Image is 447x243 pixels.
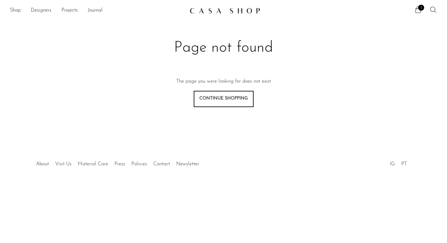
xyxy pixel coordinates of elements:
a: Journal [88,7,103,15]
a: Contact [153,162,170,167]
ul: Quick links [33,157,202,168]
a: Visit Us [55,162,71,167]
p: The page you were looking for does not exist [176,78,271,86]
a: Policies [131,162,147,167]
a: Press [114,162,125,167]
ul: NEW HEADER MENU [10,5,185,16]
a: Material Care [78,162,108,167]
h1: Page not found [124,38,323,58]
ul: Social Medias [387,157,410,168]
a: PT [401,162,407,167]
a: Designers [31,7,51,15]
a: IG [390,162,395,167]
a: Shop [10,7,21,15]
a: Continue shopping [194,91,254,107]
span: 2 [418,5,424,11]
a: Projects [61,7,78,15]
a: About [36,162,49,167]
nav: Desktop navigation [10,5,185,16]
